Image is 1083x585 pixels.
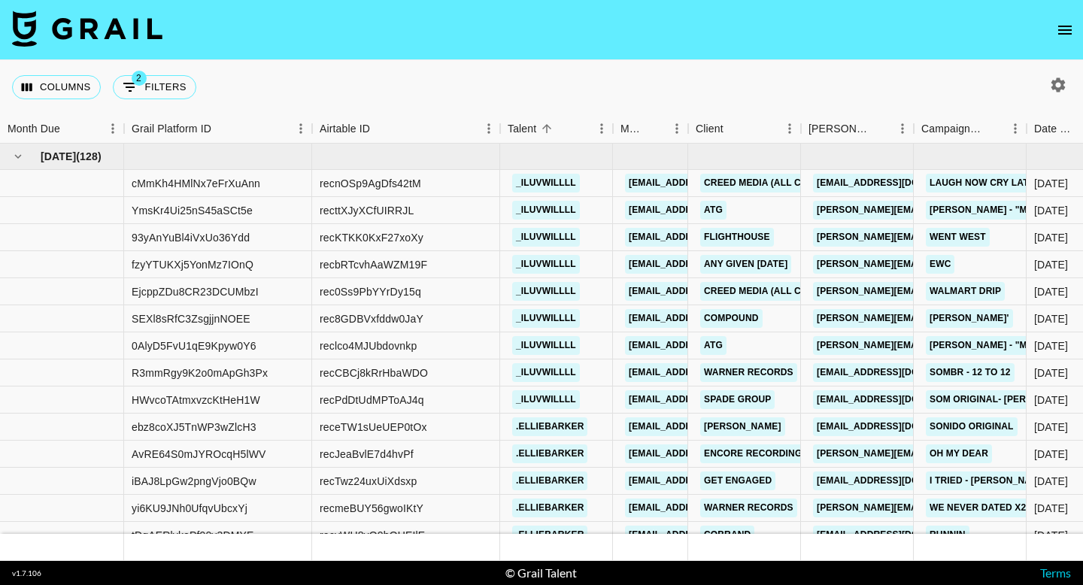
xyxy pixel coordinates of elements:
div: rec0Ss9PbYYrDy15q [320,284,421,299]
a: [PERSON_NAME][EMAIL_ADDRESS][DOMAIN_NAME] [813,309,1058,328]
a: [EMAIL_ADDRESS][DOMAIN_NAME] [625,363,793,382]
div: 7/23/2025 [1034,474,1068,489]
button: hide children [8,146,29,167]
a: .elliebarker [512,471,587,490]
div: Talent [500,114,613,144]
div: Grail Platform ID [124,114,312,144]
a: [EMAIL_ADDRESS][DOMAIN_NAME] [625,444,793,463]
a: _iluvwillll [512,390,580,409]
a: Cobrand [700,526,754,544]
a: [EMAIL_ADDRESS][DOMAIN_NAME] [625,417,793,436]
button: Sort [370,118,391,139]
div: v 1.7.106 [12,568,41,578]
div: recJeaBvlE7d4hvPf [320,447,414,462]
a: sombr - 12 to 12 [926,363,1015,382]
button: Menu [102,117,124,140]
a: [EMAIL_ADDRESS][DOMAIN_NAME] [625,174,793,192]
div: recyWH8yQ0bQUEIlE [320,528,425,543]
a: sonido original [926,417,1018,436]
div: 7/11/2025 [1034,257,1068,272]
button: Sort [870,118,891,139]
div: 7/9/2025 [1034,176,1068,191]
button: Sort [645,118,666,139]
div: 7/9/2025 [1034,284,1068,299]
span: ( 128 ) [76,149,101,164]
a: .elliebarker [512,417,587,436]
a: _iluvwillll [512,174,580,192]
button: open drawer [1050,15,1080,45]
a: runnin [926,526,969,544]
button: Menu [666,117,688,140]
div: 7/21/2025 [1034,528,1068,543]
div: Client [688,114,801,144]
div: © Grail Talent [505,565,577,580]
div: Campaign (Type) [921,114,983,144]
a: Creed Media (All Campaigns) [700,282,857,301]
div: recPdDtUdMPToAJ4q [320,393,424,408]
div: rec8GDBVxfddw0JaY [320,311,423,326]
a: [EMAIL_ADDRESS][DOMAIN_NAME] [625,255,793,274]
div: Talent [508,114,536,144]
a: .elliebarker [512,499,587,517]
a: [PERSON_NAME][EMAIL_ADDRESS][DOMAIN_NAME] [813,201,1058,220]
img: Grail Talent [12,11,162,47]
div: Grail Platform ID [132,114,211,144]
a: Warner Records [700,363,797,382]
div: 0AlyD5FvU1qE9Kpyw0Y6 [132,338,256,353]
button: Sort [983,118,1004,139]
div: EjcppZDu8CR23DCUMbzI [132,284,259,299]
div: recTwz24uxUiXdsxp [320,474,417,489]
button: Menu [778,117,801,140]
a: [PERSON_NAME][EMAIL_ADDRESS][DOMAIN_NAME] [813,444,1058,463]
a: went west [926,228,990,247]
a: [PERSON_NAME][EMAIL_ADDRESS][DOMAIN_NAME] [813,336,1058,355]
a: [EMAIL_ADDRESS][DOMAIN_NAME] [813,471,981,490]
div: 7/7/2025 [1034,501,1068,516]
a: Get Engaged [700,471,775,490]
div: yi6KU9JNh0UfqvUbcxYj [132,501,247,516]
button: Show filters [113,75,196,99]
a: _iluvwillll [512,228,580,247]
a: Encore recordings [700,444,812,463]
a: [EMAIL_ADDRESS][DOMAIN_NAME] [625,390,793,409]
div: Manager [613,114,688,144]
a: _iluvwillll [512,309,580,328]
button: Menu [478,117,500,140]
a: [EMAIL_ADDRESS][DOMAIN_NAME] [625,471,793,490]
a: oh my dear [926,444,992,463]
div: 93yAnYuBl4iVxUo36Ydd [132,230,250,245]
div: receTW1sUeUEP0tOx [320,420,427,435]
a: Terms [1040,565,1071,580]
button: Menu [891,117,914,140]
a: Compound [700,309,763,328]
div: [PERSON_NAME] [808,114,870,144]
div: 7/18/2025 [1034,203,1068,218]
div: 6/9/2025 [1034,420,1068,435]
span: [DATE] [41,149,76,164]
a: ATG [700,201,727,220]
div: recnOSp9AgDfs42tM [320,176,421,191]
div: 7/4/2025 [1034,311,1068,326]
div: recttXJyXCfUIRRJL [320,203,414,218]
a: [PERSON_NAME]' [926,309,1013,328]
a: [EMAIL_ADDRESS][DOMAIN_NAME] [813,174,981,192]
a: Spade Group [700,390,775,409]
a: Any given [DATE] [700,255,791,274]
span: 2 [132,71,147,86]
div: 7/11/2025 [1034,230,1068,245]
div: 7/22/2025 [1034,338,1068,353]
div: SEXl8sRfC3ZsgjjnNOEE [132,311,250,326]
div: iBAJ8LpGw2pngVjo0BQw [132,474,256,489]
a: laugh now cry later [926,174,1045,192]
a: [EMAIL_ADDRESS][DOMAIN_NAME] [625,282,793,301]
a: [EMAIL_ADDRESS][DOMAIN_NAME] [625,309,793,328]
div: Airtable ID [312,114,500,144]
a: [EMAIL_ADDRESS][DOMAIN_NAME] [813,417,981,436]
a: I Tried - [PERSON_NAME] [926,471,1051,490]
button: Menu [590,117,613,140]
div: tDqAERlykePf90v3DMYE [132,528,254,543]
a: _iluvwillll [512,363,580,382]
button: Sort [536,118,557,139]
a: ewc [926,255,954,274]
div: Campaign (Type) [914,114,1027,144]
